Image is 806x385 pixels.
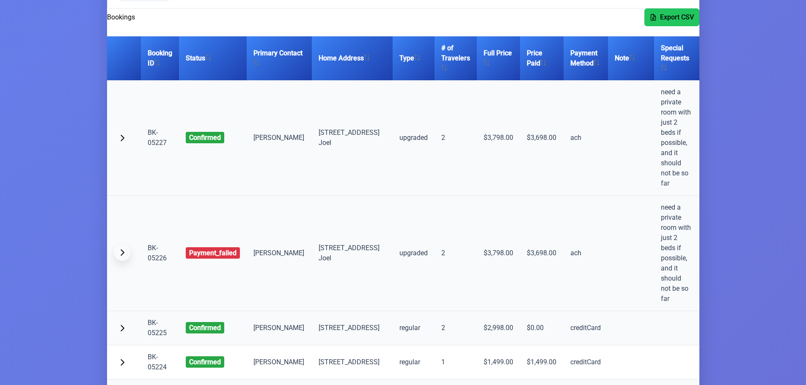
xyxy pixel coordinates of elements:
[247,345,312,380] td: [PERSON_NAME]
[393,196,435,311] td: upgraded
[186,132,224,143] span: confirmed
[393,36,435,80] th: Type
[477,345,520,380] td: $1,499.00
[520,36,563,80] th: Price Paid
[148,319,167,337] a: BK-05225
[247,80,312,196] td: [PERSON_NAME]
[312,311,392,345] td: [STREET_ADDRESS]
[660,12,694,22] span: Export CSV
[107,12,135,22] h2: Bookings
[654,196,699,311] td: need a private room with just 2 beds if possible, and it should not be so far
[148,353,167,371] a: BK-05224
[564,345,608,380] td: creditCard
[564,196,608,311] td: ach
[435,80,477,196] td: 2
[141,36,179,80] th: Booking ID
[520,311,563,345] td: $0.00
[435,196,477,311] td: 2
[247,36,312,80] th: Primary Contact
[247,196,312,311] td: [PERSON_NAME]
[477,80,520,196] td: $3,798.00
[564,311,608,345] td: creditCard
[312,196,392,311] td: [STREET_ADDRESS] Joel
[477,36,520,80] th: Full Price
[312,36,392,80] th: Home Address
[564,36,608,80] th: Payment Method
[186,322,224,333] span: confirmed
[393,311,435,345] td: regular
[608,36,654,80] th: Note
[435,311,477,345] td: 2
[435,36,477,80] th: # of Travelers
[312,80,392,196] td: [STREET_ADDRESS] Joel
[247,311,312,345] td: [PERSON_NAME]
[477,311,520,345] td: $2,998.00
[477,196,520,311] td: $3,798.00
[393,80,435,196] td: upgraded
[644,8,699,26] button: Export CSV
[520,196,563,311] td: $3,698.00
[312,345,392,380] td: [STREET_ADDRESS]
[186,247,240,259] span: payment_failed
[148,244,167,262] a: BK-05226
[148,128,167,147] a: BK-05227
[654,36,699,80] th: Special Requests
[520,345,563,380] td: $1,499.00
[520,80,563,196] td: $3,698.00
[179,36,247,80] th: Status
[654,80,699,196] td: need a private room with just 2 beds if possible, and it should not be so far
[435,345,477,380] td: 1
[564,80,608,196] td: ach
[393,345,435,380] td: regular
[186,356,224,368] span: confirmed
